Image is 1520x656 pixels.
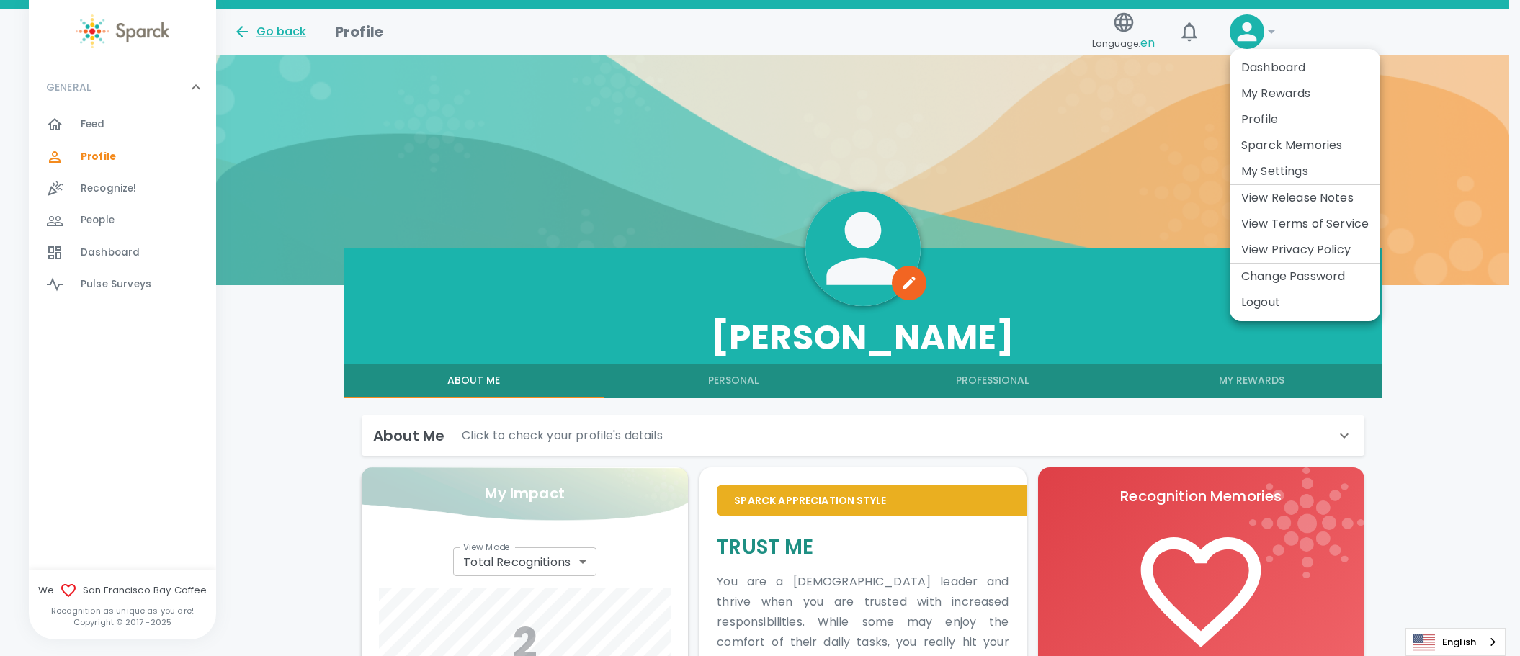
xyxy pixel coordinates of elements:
a: View Terms of Service [1241,215,1369,233]
a: English [1406,629,1505,655]
li: Logout [1230,289,1380,315]
li: Profile [1230,107,1380,132]
li: My Settings [1230,158,1380,184]
div: Language [1405,628,1506,656]
a: View Release Notes [1241,189,1354,207]
li: Change Password [1230,264,1380,289]
aside: Language selected: English [1405,628,1506,656]
a: View Privacy Policy [1241,241,1351,259]
li: Dashboard [1230,55,1380,81]
li: My Rewards [1230,81,1380,107]
li: Sparck Memories [1230,132,1380,158]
